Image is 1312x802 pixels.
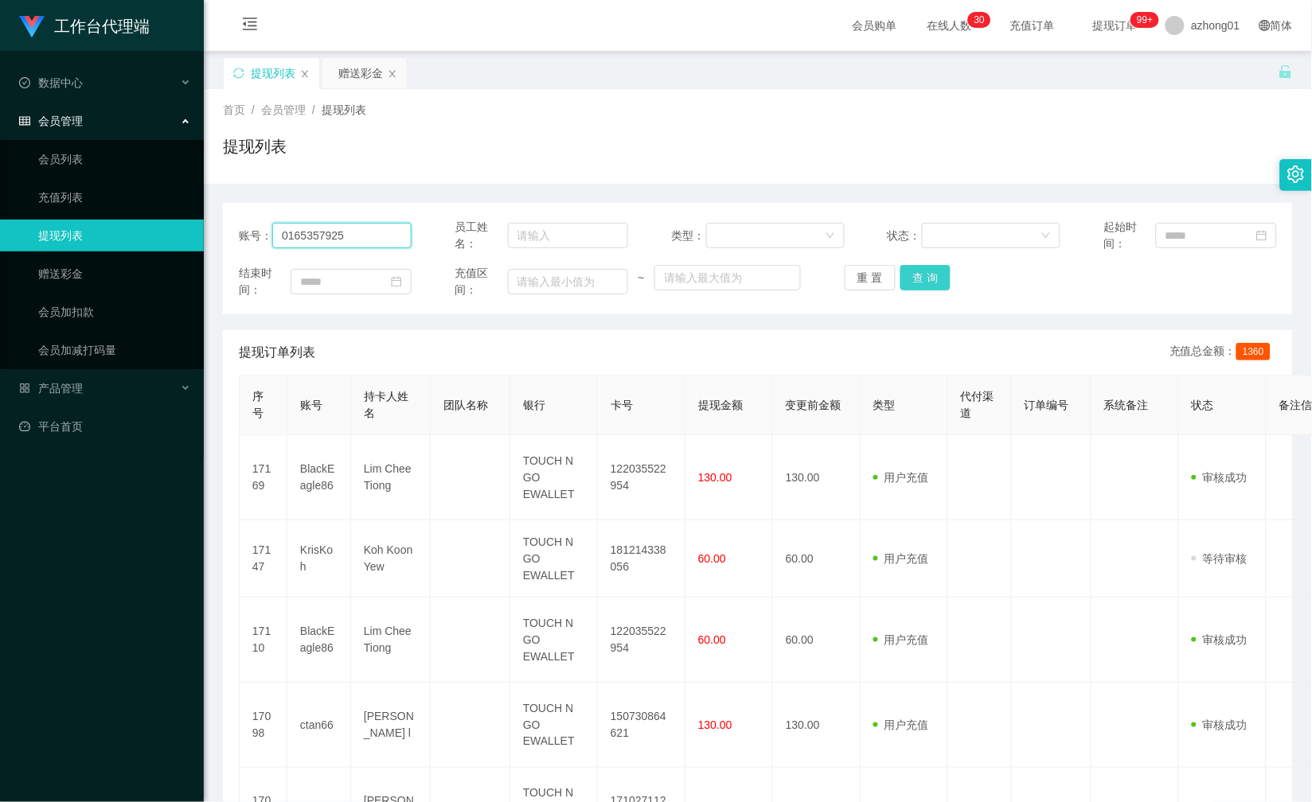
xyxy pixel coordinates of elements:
[1041,231,1051,242] i: 图标: down
[252,103,255,116] span: /
[974,12,980,28] p: 3
[510,598,598,683] td: TOUCH N GO EWALLET
[654,265,801,290] input: 请输入最大值为
[223,134,287,158] h1: 提现列表
[364,390,408,419] span: 持卡人姓名
[38,220,191,251] a: 提现列表
[873,552,929,565] span: 用户充值
[1192,399,1214,411] span: 状态
[598,598,685,683] td: 122035522954
[455,265,508,298] span: 充值区间：
[312,103,315,116] span: /
[1279,64,1293,79] i: 图标: unlock
[611,399,633,411] span: 卡号
[1256,230,1267,241] i: 图标: calendar
[240,598,287,683] td: 17110
[287,435,351,520] td: BlackEagle86
[19,411,191,442] a: 图标: dashboard平台首页
[1130,12,1159,28] sup: 973
[1084,20,1145,31] span: 提现订单
[598,520,685,598] td: 181214338056
[888,228,922,244] span: 状态：
[38,296,191,328] a: 会员加扣款
[773,520,861,598] td: 60.00
[240,435,287,520] td: 17169
[38,258,191,290] a: 赠送彩金
[261,103,306,116] span: 会员管理
[510,520,598,598] td: TOUCH N GO EWALLET
[508,223,628,248] input: 请输入
[19,382,83,395] span: 产品管理
[873,718,929,731] span: 用户充值
[38,334,191,366] a: 会员加减打码量
[1002,20,1062,31] span: 充值订单
[523,399,545,411] span: 银行
[773,598,861,683] td: 60.00
[873,633,929,646] span: 用户充值
[1236,343,1271,360] span: 1360
[351,683,431,768] td: [PERSON_NAME] l
[510,683,598,768] td: TOUCH N GO EWALLET
[19,19,150,32] a: 工作台代理端
[1104,399,1149,411] span: 系统备注
[239,265,291,298] span: 结束时间：
[38,181,191,213] a: 充值列表
[19,77,30,88] i: 图标: check-circle-o
[388,69,397,79] i: 图标: close
[19,383,30,394] i: 图标: appstore-o
[786,399,841,411] span: 变更前金额
[239,343,315,362] span: 提现订单列表
[1104,219,1156,252] span: 起始时间：
[54,1,150,52] h1: 工作台代理端
[19,16,45,38] img: logo.9652507e.png
[628,270,654,286] span: ~
[19,115,30,127] i: 图标: table
[351,598,431,683] td: Lim Chee Tiong
[873,471,929,484] span: 用户充值
[287,598,351,683] td: BlackEagle86
[19,76,83,89] span: 数据中心
[391,276,402,287] i: 图标: calendar
[510,435,598,520] td: TOUCH N GO EWALLET
[698,552,726,565] span: 60.00
[698,471,732,484] span: 130.00
[443,399,488,411] span: 团队名称
[300,399,322,411] span: 账号
[251,58,295,88] div: 提现列表
[223,103,245,116] span: 首页
[968,12,991,28] sup: 30
[233,68,244,79] i: 图标: sync
[698,718,732,731] span: 130.00
[19,115,83,127] span: 会员管理
[598,683,685,768] td: 150730864621
[1259,20,1271,31] i: 图标: global
[773,435,861,520] td: 130.00
[508,269,628,294] input: 请输入最小值为
[1192,552,1248,565] span: 等待审核
[338,58,383,88] div: 赠送彩金
[322,103,366,116] span: 提现列表
[1025,399,1069,411] span: 订单编号
[1192,633,1248,646] span: 审核成功
[826,231,835,242] i: 图标: down
[351,435,431,520] td: Lim Chee Tiong
[300,69,310,79] i: 图标: close
[252,390,264,419] span: 序号
[598,435,685,520] td: 122035522954
[287,520,351,598] td: KrisKoh
[1287,165,1305,183] i: 图标: setting
[1192,718,1248,731] span: 审核成功
[272,223,412,248] input: 请输入
[845,265,896,290] button: 重 置
[287,683,351,768] td: ctan66
[671,228,705,244] span: 类型：
[239,228,272,244] span: 账号：
[919,20,979,31] span: 在线人数
[240,520,287,598] td: 17147
[698,399,743,411] span: 提现金额
[900,265,951,290] button: 查 询
[351,520,431,598] td: Koh Koon Yew
[240,683,287,768] td: 17098
[979,12,985,28] p: 0
[873,399,896,411] span: 类型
